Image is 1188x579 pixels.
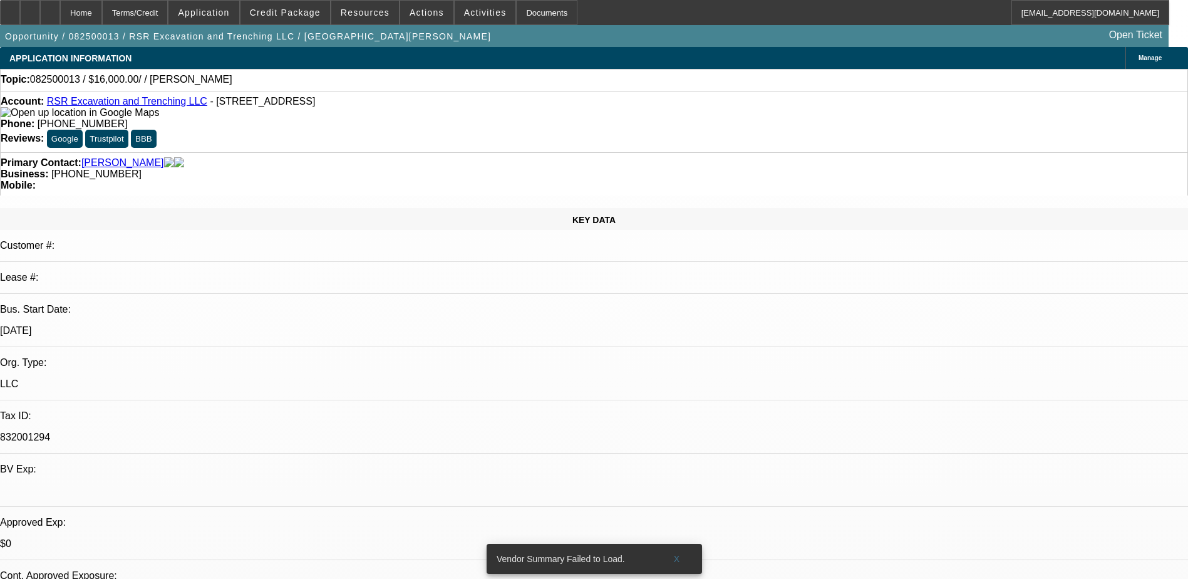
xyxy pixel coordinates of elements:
a: [PERSON_NAME] [81,157,164,169]
a: RSR Excavation and Trenching LLC [47,96,207,107]
span: Activities [464,8,507,18]
img: facebook-icon.png [164,157,174,169]
strong: Business: [1,169,48,179]
span: Credit Package [250,8,321,18]
button: Credit Package [240,1,330,24]
span: Resources [341,8,390,18]
span: Opportunity / 082500013 / RSR Excavation and Trenching LLC / [GEOGRAPHIC_DATA][PERSON_NAME] [5,31,491,41]
span: Manage [1139,55,1162,61]
span: KEY DATA [572,215,616,225]
img: Open up location in Google Maps [1,107,159,118]
span: Application [178,8,229,18]
span: [PHONE_NUMBER] [38,118,128,129]
strong: Primary Contact: [1,157,81,169]
span: [PHONE_NUMBER] [51,169,142,179]
button: Application [168,1,239,24]
button: BBB [131,130,157,148]
button: X [657,548,697,570]
div: Vendor Summary Failed to Load. [487,544,657,574]
button: Resources [331,1,399,24]
span: 082500013 / $16,000.00/ / [PERSON_NAME] [30,74,232,85]
span: - [STREET_ADDRESS] [210,96,315,107]
strong: Topic: [1,74,30,85]
button: Google [47,130,83,148]
button: Trustpilot [85,130,128,148]
button: Activities [455,1,516,24]
strong: Mobile: [1,180,36,190]
img: linkedin-icon.png [174,157,184,169]
button: Actions [400,1,453,24]
a: Open Ticket [1104,24,1167,46]
strong: Reviews: [1,133,44,143]
span: X [673,554,680,564]
span: APPLICATION INFORMATION [9,53,132,63]
strong: Account: [1,96,44,107]
span: Actions [410,8,444,18]
strong: Phone: [1,118,34,129]
a: View Google Maps [1,107,159,118]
